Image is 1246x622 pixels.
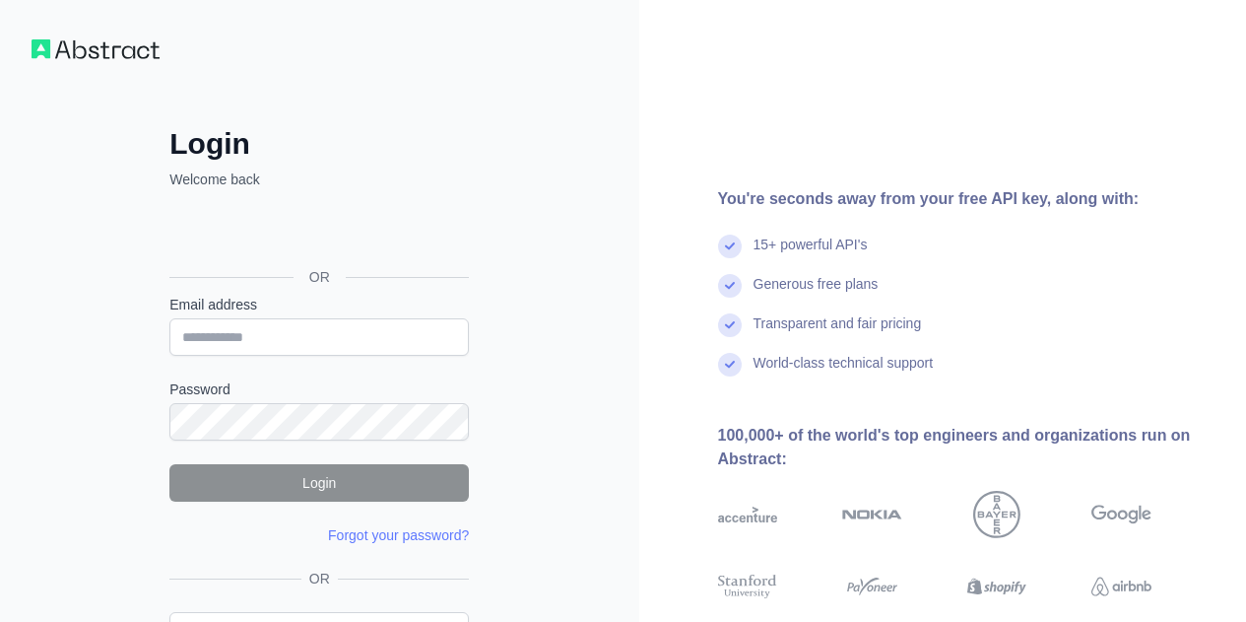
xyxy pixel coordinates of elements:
[169,170,469,189] p: Welcome back
[169,464,469,502] button: Login
[718,187,1215,211] div: You're seconds away from your free API key, along with:
[754,235,868,274] div: 15+ powerful API's
[718,313,742,337] img: check mark
[301,569,338,588] span: OR
[842,491,902,538] img: nokia
[1091,491,1151,538] img: google
[32,39,160,59] img: Workflow
[169,380,469,399] label: Password
[718,274,742,298] img: check mark
[328,527,469,543] a: Forgot your password?
[754,274,879,313] div: Generous free plans
[718,235,742,258] img: check mark
[1091,572,1151,601] img: airbnb
[973,491,1020,538] img: bayer
[842,572,902,601] img: payoneer
[169,126,469,162] h2: Login
[160,211,475,254] iframe: Sign in with Google Button
[718,491,778,538] img: accenture
[754,353,934,392] div: World-class technical support
[718,572,778,601] img: stanford university
[294,267,346,287] span: OR
[169,295,469,314] label: Email address
[967,572,1027,601] img: shopify
[754,313,922,353] div: Transparent and fair pricing
[718,353,742,377] img: check mark
[718,424,1215,471] div: 100,000+ of the world's top engineers and organizations run on Abstract:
